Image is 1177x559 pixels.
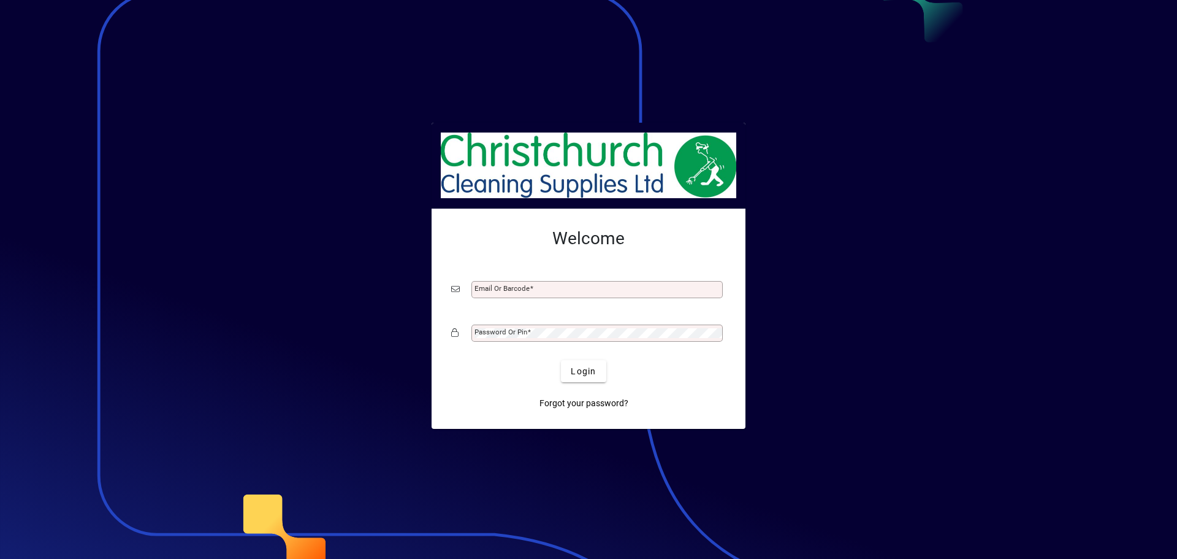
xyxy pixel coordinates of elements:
[539,397,628,410] span: Forgot your password?
[474,328,527,336] mat-label: Password or Pin
[451,228,726,249] h2: Welcome
[535,392,633,414] a: Forgot your password?
[561,360,606,382] button: Login
[474,284,530,293] mat-label: Email or Barcode
[571,365,596,378] span: Login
